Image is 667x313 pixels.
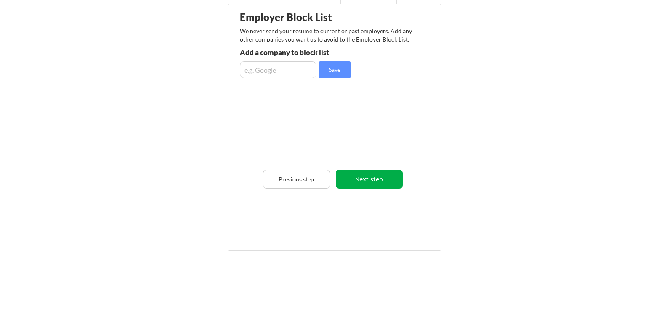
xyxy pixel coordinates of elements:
button: Next step [336,170,403,189]
div: We never send your resume to current or past employers. Add any other companies you want us to av... [240,27,417,43]
div: Employer Block List [240,12,372,22]
button: Previous step [263,170,330,189]
button: Save [319,61,351,78]
input: e.g. Google [240,61,316,78]
div: Add a company to block list [240,49,363,56]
